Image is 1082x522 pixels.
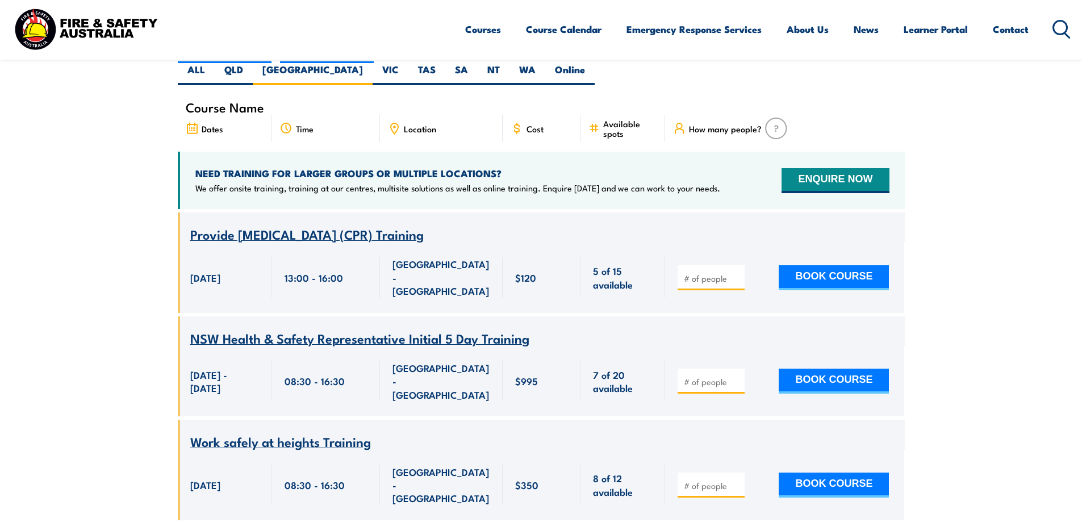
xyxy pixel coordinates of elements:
a: Work safely at heights Training [190,435,371,449]
span: 7 of 20 available [593,368,653,395]
span: [GEOGRAPHIC_DATA] - [GEOGRAPHIC_DATA] [392,465,490,505]
span: 08:30 - 16:30 [285,478,345,491]
label: VIC [373,63,408,85]
span: Available spots [603,119,657,138]
button: BOOK COURSE [779,265,889,290]
span: [DATE] - [DATE] [190,368,260,395]
a: Courses [465,14,501,44]
a: Provide [MEDICAL_DATA] (CPR) Training [190,228,424,242]
span: Course Name [186,102,264,112]
input: # of people [684,480,741,491]
a: Course Calendar [526,14,601,44]
input: # of people [684,376,741,387]
span: [DATE] [190,478,220,491]
a: Learner Portal [904,14,968,44]
a: NSW Health & Safety Representative Initial 5 Day Training [190,332,529,346]
span: Dates [202,124,223,133]
span: $995 [515,374,538,387]
span: 13:00 - 16:00 [285,271,343,284]
span: 8 of 12 available [593,471,653,498]
span: $350 [515,478,538,491]
span: 5 of 15 available [593,264,653,291]
span: How many people? [689,124,762,133]
label: ALL [178,63,215,85]
p: We offer onsite training, training at our centres, multisite solutions as well as online training... [195,182,720,194]
button: ENQUIRE NOW [782,168,889,193]
button: BOOK COURSE [779,473,889,498]
span: Time [296,124,314,133]
a: About Us [787,14,829,44]
a: News [854,14,879,44]
span: [GEOGRAPHIC_DATA] - [GEOGRAPHIC_DATA] [392,257,490,297]
label: TAS [408,63,445,85]
label: [GEOGRAPHIC_DATA] [253,63,373,85]
span: $120 [515,271,536,284]
span: Work safely at heights Training [190,432,371,451]
span: [DATE] [190,271,220,284]
span: NSW Health & Safety Representative Initial 5 Day Training [190,328,529,348]
span: Provide [MEDICAL_DATA] (CPR) Training [190,224,424,244]
label: QLD [215,63,253,85]
span: Location [404,124,436,133]
label: WA [509,63,545,85]
h4: NEED TRAINING FOR LARGER GROUPS OR MULTIPLE LOCATIONS? [195,167,720,179]
span: 08:30 - 16:30 [285,374,345,387]
span: [GEOGRAPHIC_DATA] - [GEOGRAPHIC_DATA] [392,361,490,401]
input: # of people [684,273,741,284]
a: Emergency Response Services [626,14,762,44]
label: SA [445,63,478,85]
button: BOOK COURSE [779,369,889,394]
span: Cost [527,124,544,133]
a: Contact [993,14,1029,44]
label: NT [478,63,509,85]
label: Online [545,63,595,85]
